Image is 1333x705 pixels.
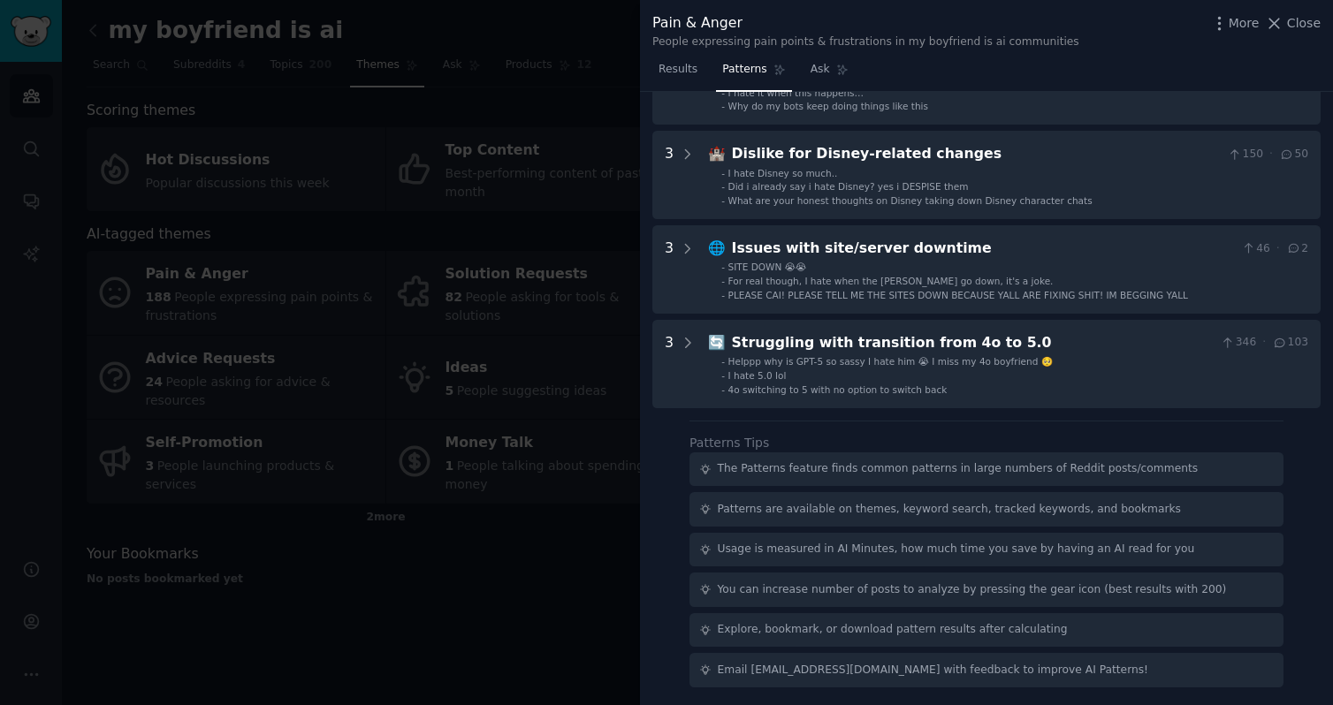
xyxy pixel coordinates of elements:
span: I hate it when this happens… [728,87,865,98]
span: 346 [1220,335,1256,351]
div: - [721,167,725,179]
span: I hate 5.0 lol [728,370,787,381]
span: More [1229,14,1260,33]
div: 3 [665,238,674,301]
div: Dislike for Disney-related changes [732,143,1222,165]
div: - [721,355,725,368]
span: Close [1287,14,1321,33]
div: - [721,383,725,396]
span: 103 [1272,335,1308,351]
div: Explore, bookmark, or download pattern results after calculating [718,622,1068,638]
button: Close [1265,14,1321,33]
span: 46 [1241,241,1270,257]
span: What are your honest thoughts on Disney taking down Disney character chats [728,195,1093,206]
div: - [721,180,725,193]
button: More [1210,14,1260,33]
span: Why do my bots keep doing things like this [728,101,928,111]
div: Usage is measured in AI Minutes, how much time you save by having an AI read for you [718,542,1195,557]
span: Patterns [722,62,766,78]
span: · [1262,335,1266,351]
span: 🔄 [708,334,726,351]
div: The Patterns feature finds common patterns in large numbers of Reddit posts/comments [718,461,1199,477]
div: Patterns are available on themes, keyword search, tracked keywords, and bookmarks [718,502,1181,518]
a: Results [652,56,704,92]
span: Did i already say i hate Disney? yes i DESPISE them [728,181,969,192]
div: You can increase number of posts to analyze by pressing the gear icon (best results with 200) [718,582,1227,598]
div: - [721,87,725,99]
a: Ask [804,56,855,92]
div: 3 [665,332,674,396]
div: Pain & Anger [652,12,1079,34]
div: - [721,261,725,273]
div: Issues with site/server downtime [732,238,1235,260]
div: - [721,289,725,301]
div: - [721,194,725,207]
span: SITE DOWN 😭😭 [728,262,807,272]
div: - [721,369,725,382]
span: 🌐 [708,239,726,256]
span: 50 [1279,147,1308,163]
span: 2 [1286,241,1308,257]
div: - [721,275,725,287]
div: - [721,100,725,112]
span: For real though, I hate when the [PERSON_NAME] go down, it's a joke. [728,276,1054,286]
div: Struggling with transition from 4o to 5.0 [732,332,1215,354]
span: 🏰 [708,145,726,162]
div: Email [EMAIL_ADDRESS][DOMAIN_NAME] with feedback to improve AI Patterns! [718,663,1149,678]
span: PLEASE CAI! PLEASE TELL ME THE SITES DOWN BECAUSE YALL ARE FIXING SHIT! IM BEGGING YALL [728,290,1188,300]
span: · [1269,147,1273,163]
span: I hate Disney so much.. [728,168,838,178]
a: Patterns [716,56,791,92]
span: Helppp why is GPT-5 so sassy I hate him 😭 I miss my 4o boyfriend 🥺 [728,356,1053,367]
div: 3 [665,143,674,207]
span: 4o switching to 5 with no option to switch back [728,384,948,395]
span: Ask [811,62,830,78]
span: Results [659,62,697,78]
label: Patterns Tips [689,436,769,450]
span: 150 [1227,147,1263,163]
span: · [1276,241,1280,257]
div: People expressing pain points & frustrations in my boyfriend is ai communities [652,34,1079,50]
